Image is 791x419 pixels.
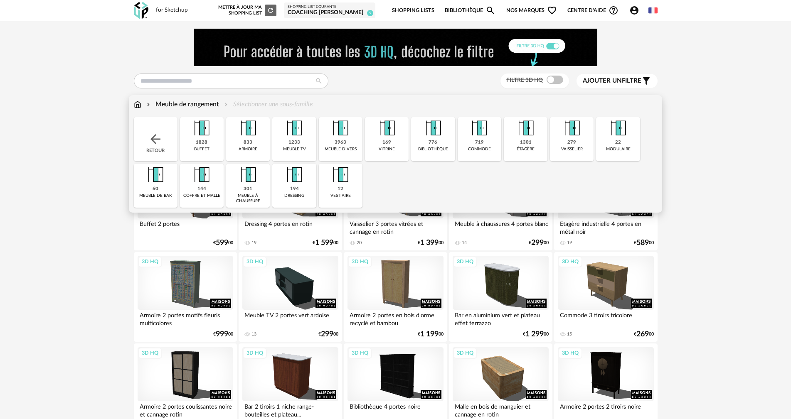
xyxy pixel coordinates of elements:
[468,117,490,140] img: Meuble%20de%20rangement.png
[153,186,158,192] div: 60
[561,147,583,152] div: vaisselier
[453,256,477,267] div: 3D HQ
[506,77,543,83] span: Filtre 3D HQ
[347,310,443,326] div: Armoire 2 portes en bois d'orme recyclé et bambou
[242,218,338,235] div: Dressing 4 portes en rotin
[485,5,495,15] span: Magnify icon
[288,5,372,17] a: Shopping List courante Coaching [PERSON_NAME] 5
[217,5,276,16] div: Mettre à jour ma Shopping List
[547,5,557,15] span: Heart Outline icon
[453,401,548,418] div: Malle en bois de manguier et cannage en rotin
[615,140,621,146] div: 22
[583,77,641,85] span: filtre
[392,1,434,20] a: Shopping Lists
[606,147,631,152] div: modulaire
[145,100,219,109] div: Meuble de rangement
[138,218,233,235] div: Buffet 2 portes
[347,401,443,418] div: Bibliothèque 4 portes noire
[338,186,343,192] div: 12
[145,100,152,109] img: svg+xml;base64,PHN2ZyB3aWR0aD0iMTYiIGhlaWdodD0iMTYiIHZpZXdCb3g9IjAgMCAxNiAxNiIgZmlsbD0ibm9uZSIgeG...
[554,252,657,342] a: 3D HQ Commode 3 tiroirs tricolore 15 €26900
[138,401,233,418] div: Armoire 2 portes coulissantes noire et cannage rotin
[244,140,252,146] div: 833
[506,1,557,20] span: Nos marques
[239,147,257,152] div: armoire
[335,140,346,146] div: 3963
[216,331,228,337] span: 999
[382,140,391,146] div: 169
[213,240,233,246] div: € 00
[237,117,259,140] img: Meuble%20de%20rangement.png
[468,147,491,152] div: commode
[196,140,207,146] div: 1828
[561,117,583,140] img: Meuble%20de%20rangement.png
[558,401,653,418] div: Armoire 2 portes 2 tiroirs noire
[558,348,582,358] div: 3D HQ
[525,331,544,337] span: 1 299
[213,331,233,337] div: € 00
[367,10,373,16] span: 5
[315,240,333,246] span: 1 599
[138,310,233,326] div: Armoire 2 portes motifs fleuris multicolores
[636,331,649,337] span: 269
[577,74,658,88] button: Ajouter unfiltre Filter icon
[321,331,333,337] span: 299
[190,164,213,186] img: Meuble%20de%20rangement.png
[567,140,576,146] div: 279
[330,193,351,198] div: vestiaire
[139,193,172,198] div: meuble de bar
[244,186,252,192] div: 301
[567,331,572,337] div: 15
[318,331,338,337] div: € 00
[418,147,448,152] div: bibliothèque
[357,240,362,246] div: 20
[138,348,162,358] div: 3D HQ
[453,310,548,326] div: Bar en aluminium vert et plateau effet terrazzo
[267,8,274,12] span: Refresh icon
[609,5,619,15] span: Help Circle Outline icon
[475,140,484,146] div: 719
[329,117,352,140] img: Meuble%20de%20rangement.png
[194,29,597,66] img: FILTRE%20HQ%20NEW_V1%20(4).gif
[288,5,372,10] div: Shopping List courante
[420,331,439,337] span: 1 199
[243,256,267,267] div: 3D HQ
[183,193,220,198] div: coffre et malle
[449,252,552,342] a: 3D HQ Bar en aluminium vert et plateau effet terrazzo €1 29900
[567,5,619,15] span: Centre d'aideHelp Circle Outline icon
[144,164,167,186] img: Meuble%20de%20rangement.png
[348,348,372,358] div: 3D HQ
[148,132,163,147] img: svg+xml;base64,PHN2ZyB3aWR0aD0iMjQiIGhlaWdodD0iMjQiIHZpZXdCb3g9IjAgMCAyNCAyNCIgZmlsbD0ibm9uZSIgeG...
[197,186,206,192] div: 144
[344,252,447,342] a: 3D HQ Armoire 2 portes en bois d'orme recyclé et bambou €1 19900
[134,100,141,109] img: svg+xml;base64,PHN2ZyB3aWR0aD0iMTYiIGhlaWdodD0iMTciIHZpZXdCb3g9IjAgMCAxNiAxNyIgZmlsbD0ibm9uZSIgeG...
[520,140,532,146] div: 1301
[242,310,338,326] div: Meuble TV 2 portes vert ardoise
[190,117,213,140] img: Meuble%20de%20rangement.png
[325,147,357,152] div: meuble divers
[453,348,477,358] div: 3D HQ
[462,240,467,246] div: 14
[529,240,549,246] div: € 00
[283,164,306,186] img: Meuble%20de%20rangement.png
[288,140,300,146] div: 1233
[429,140,437,146] div: 776
[376,117,398,140] img: Meuble%20de%20rangement.png
[229,193,267,204] div: meuble à chaussure
[558,310,653,326] div: Commode 3 tiroirs tricolore
[418,331,444,337] div: € 00
[517,147,535,152] div: étagère
[348,256,372,267] div: 3D HQ
[567,240,572,246] div: 19
[347,218,443,235] div: Vaisselier 3 portes vitrées et cannage en rotin
[558,256,582,267] div: 3D HQ
[239,252,342,342] a: 3D HQ Meuble TV 2 portes vert ardoise 13 €29900
[641,76,651,86] span: Filter icon
[329,164,352,186] img: Meuble%20de%20rangement.png
[237,164,259,186] img: Meuble%20de%20rangement.png
[523,331,549,337] div: € 00
[216,240,228,246] span: 599
[453,218,548,235] div: Meuble à chaussures 4 portes blanc
[422,117,444,140] img: Meuble%20de%20rangement.png
[138,256,162,267] div: 3D HQ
